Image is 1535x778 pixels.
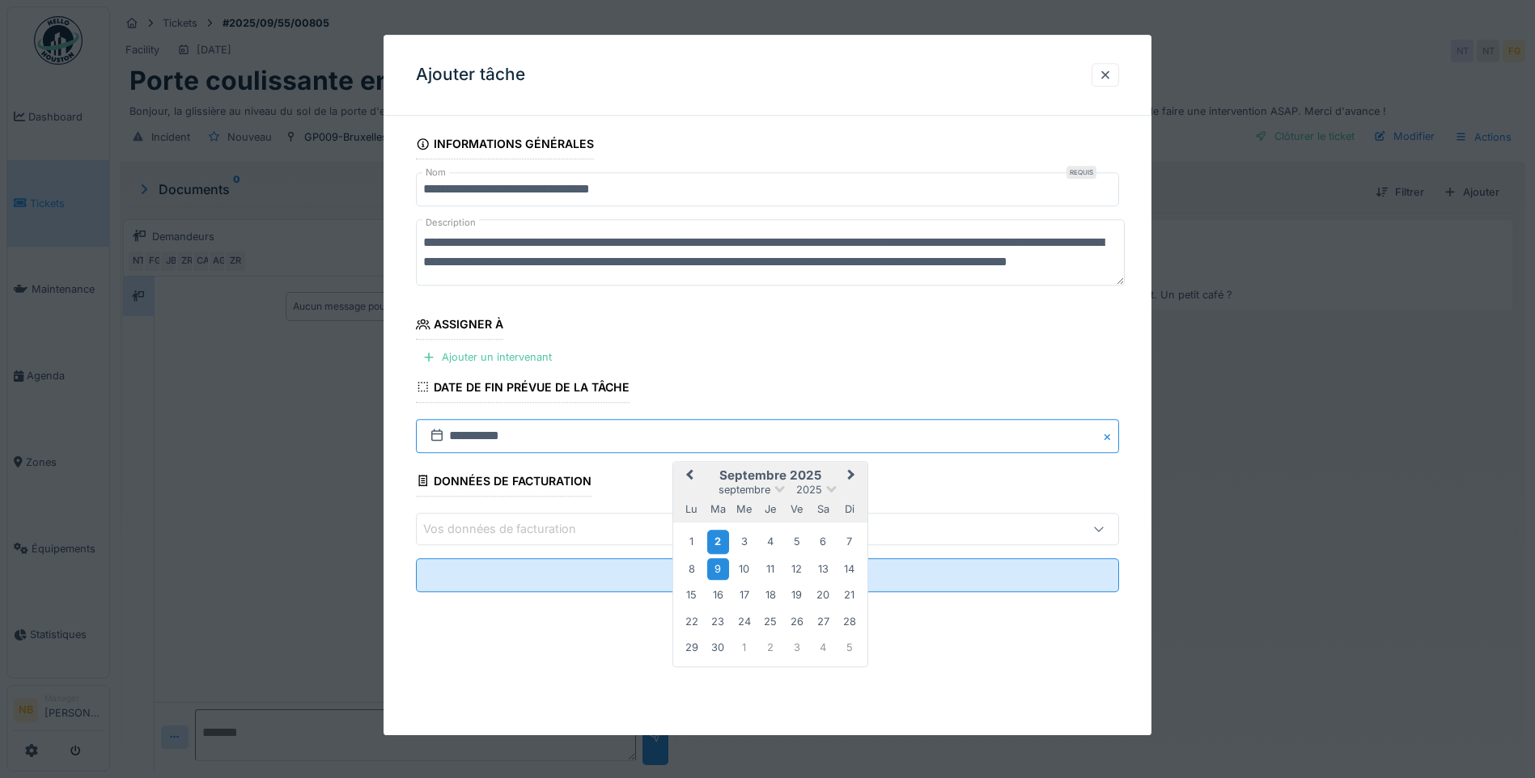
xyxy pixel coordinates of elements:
div: Données de facturation [416,469,592,497]
div: Choose mardi 16 septembre 2025 [707,585,729,607]
div: Choose vendredi 5 septembre 2025 [786,531,808,553]
div: Choose mardi 23 septembre 2025 [707,611,729,632]
div: Choose lundi 22 septembre 2025 [681,611,702,632]
div: Choose dimanche 21 septembre 2025 [838,585,860,607]
button: Close [1101,419,1119,453]
div: Choose dimanche 14 septembre 2025 [838,558,860,580]
div: Choose dimanche 5 octobre 2025 [838,637,860,659]
div: Choose samedi 20 septembre 2025 [812,585,834,607]
div: Choose lundi 8 septembre 2025 [681,558,702,580]
div: Informations générales [416,132,594,159]
button: Previous Month [675,463,701,489]
div: samedi [812,499,834,521]
div: Choose mardi 30 septembre 2025 [707,637,729,659]
div: Choose dimanche 28 septembre 2025 [838,611,860,632]
div: Choose jeudi 18 septembre 2025 [760,585,782,607]
div: Month septembre, 2025 [679,528,863,661]
div: Choose mercredi 3 septembre 2025 [733,531,755,553]
div: Choose samedi 6 septembre 2025 [812,531,834,553]
label: Nom [422,166,449,180]
div: Choose vendredi 12 septembre 2025 [786,558,808,580]
div: lundi [681,499,702,521]
div: Choose samedi 27 septembre 2025 [812,611,834,632]
div: Choose vendredi 3 octobre 2025 [786,637,808,659]
button: Next Month [840,463,866,489]
div: Choose mercredi 24 septembre 2025 [733,611,755,632]
div: Choose jeudi 2 octobre 2025 [760,637,782,659]
div: Vos données de facturation [423,520,599,538]
div: jeudi [760,499,782,521]
div: Assigner à [416,313,503,340]
div: Choose jeudi 4 septembre 2025 [760,531,782,553]
div: Choose samedi 4 octobre 2025 [812,637,834,659]
div: Choose lundi 29 septembre 2025 [681,637,702,659]
div: mardi [707,499,729,521]
label: Description [422,213,479,233]
div: mercredi [733,499,755,521]
div: vendredi [786,499,808,521]
div: Date de fin prévue de la tâche [416,375,630,403]
div: Choose jeudi 11 septembre 2025 [760,558,782,580]
h3: Ajouter tâche [416,65,525,85]
div: dimanche [838,499,860,521]
h2: septembre 2025 [673,468,867,483]
div: Choose mercredi 1 octobre 2025 [733,637,755,659]
span: 2025 [796,484,822,496]
div: Choose mercredi 17 septembre 2025 [733,585,755,607]
div: Choose mardi 9 septembre 2025 [707,558,729,580]
div: Choose dimanche 7 septembre 2025 [838,531,860,553]
div: Choose mercredi 10 septembre 2025 [733,558,755,580]
div: Choose lundi 15 septembre 2025 [681,585,702,607]
div: Choose lundi 1 septembre 2025 [681,531,702,553]
div: Choose jeudi 25 septembre 2025 [760,611,782,632]
div: Choose vendredi 19 septembre 2025 [786,585,808,607]
span: septembre [719,484,770,496]
div: Choose vendredi 26 septembre 2025 [786,611,808,632]
div: Choose samedi 13 septembre 2025 [812,558,834,580]
div: Requis [1066,166,1096,179]
div: Choose mardi 2 septembre 2025 [707,531,729,554]
div: Ajouter un intervenant [416,347,558,369]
